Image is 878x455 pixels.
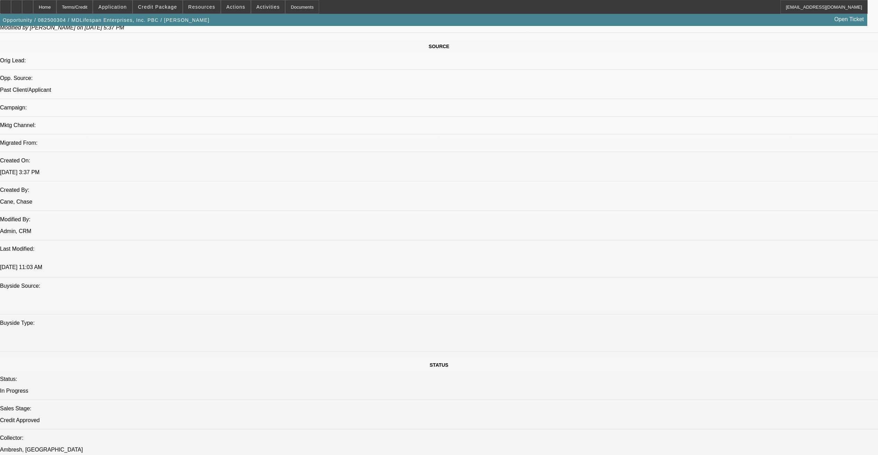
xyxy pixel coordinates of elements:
[138,4,177,10] span: Credit Package
[429,44,450,49] span: SOURCE
[183,0,220,14] button: Resources
[133,0,182,14] button: Credit Package
[430,362,449,368] span: STATUS
[256,4,280,10] span: Activities
[226,4,245,10] span: Actions
[221,0,251,14] button: Actions
[251,0,285,14] button: Activities
[188,4,215,10] span: Resources
[832,14,867,25] a: Open Ticket
[98,4,127,10] span: Application
[93,0,132,14] button: Application
[3,17,210,23] span: Opportunity / 082500304 / MDLifespan Enterprises, Inc. PBC / [PERSON_NAME]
